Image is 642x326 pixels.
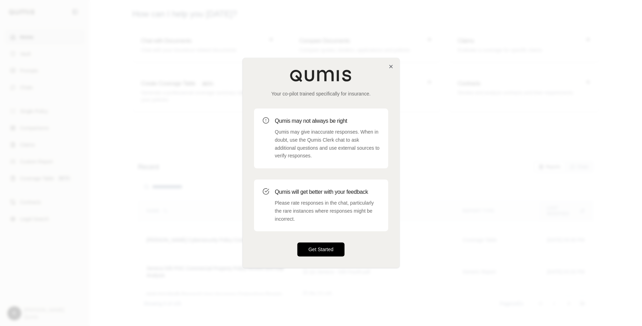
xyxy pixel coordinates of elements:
button: Get Started [297,243,345,257]
img: Qumis Logo [290,69,353,82]
p: Please rate responses in the chat, particularly the rare instances where responses might be incor... [275,199,380,223]
h3: Qumis may not always be right [275,117,380,125]
p: Your co-pilot trained specifically for insurance. [254,90,388,97]
h3: Qumis will get better with your feedback [275,188,380,196]
p: Qumis may give inaccurate responses. When in doubt, use the Qumis Clerk chat to ask additional qu... [275,128,380,160]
